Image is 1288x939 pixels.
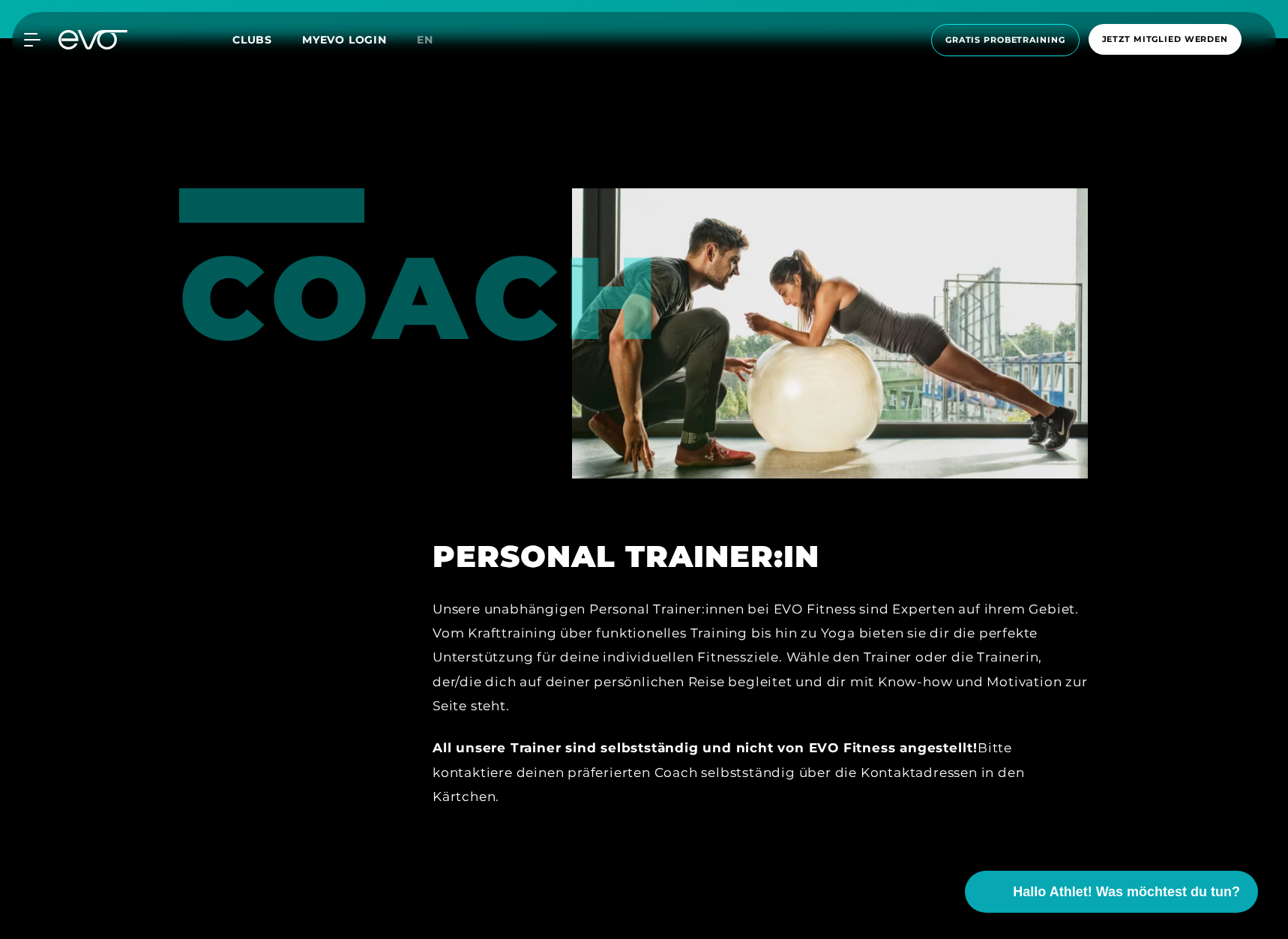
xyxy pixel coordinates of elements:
span: en [417,33,433,46]
div: Coach [179,188,319,356]
span: Clubs [232,33,272,46]
h2: Personal Trainer:in [433,538,1088,574]
a: MYEVO LOGIN [302,33,387,46]
a: en [417,31,451,49]
span: Jetzt Mitglied werden [1102,33,1228,46]
img: Personal Trainer:in [572,188,1088,478]
button: Hallo Athlet! Was möchtest du tun? [965,871,1258,913]
a: Gratis Probetraining [927,24,1084,56]
div: Unsere unabhängigen Personal Trainer:innen bei EVO Fitness sind Experten auf ihrem Gebiet. Vom Kr... [433,597,1088,718]
a: Jetzt Mitglied werden [1084,24,1246,56]
a: Clubs [232,32,302,46]
span: Hallo Athlet! Was möchtest du tun? [1013,882,1240,902]
span: Gratis Probetraining [945,34,1065,46]
div: Bitte kontaktiere deinen präferierten Coach selbstständig über die Kontaktadressen in den Kärtchen. [433,736,1088,808]
strong: All unsere Trainer sind selbstständig und nicht von EVO Fitness angestellt! [433,740,978,755]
